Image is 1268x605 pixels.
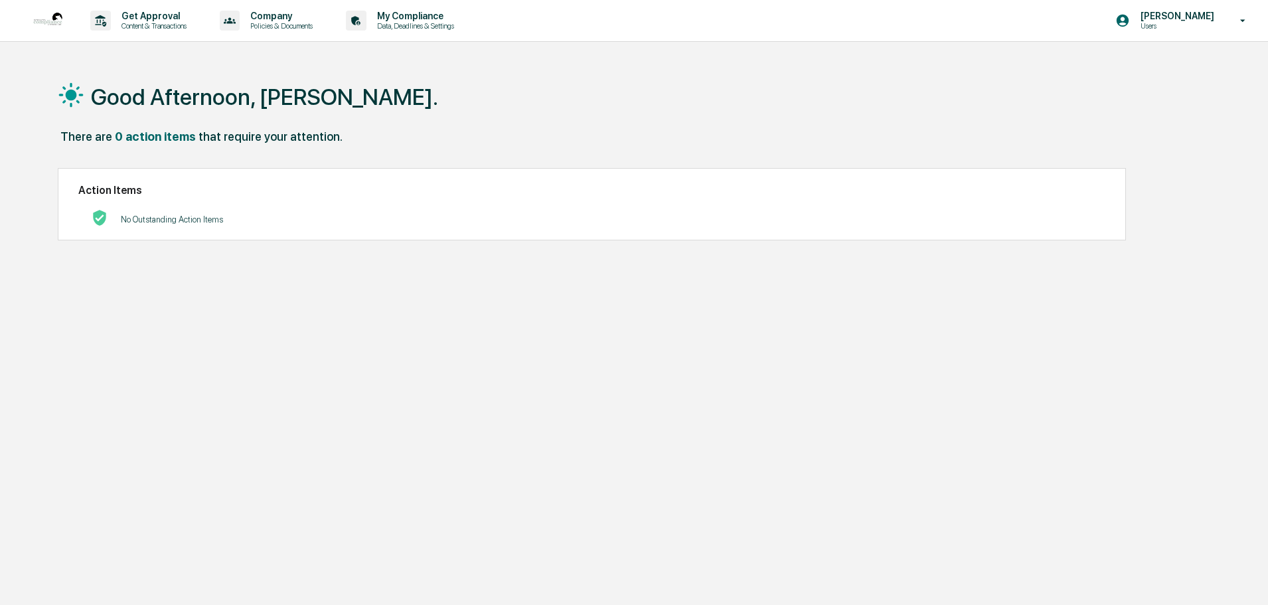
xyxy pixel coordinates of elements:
[115,130,196,143] div: 0 action items
[366,21,461,31] p: Data, Deadlines & Settings
[91,84,438,110] h1: Good Afternoon, [PERSON_NAME].
[92,210,108,226] img: No Actions logo
[121,215,223,224] p: No Outstanding Action Items
[198,130,343,143] div: that require your attention.
[1130,21,1221,31] p: Users
[240,21,319,31] p: Policies & Documents
[366,11,461,21] p: My Compliance
[60,130,112,143] div: There are
[111,11,193,21] p: Get Approval
[111,21,193,31] p: Content & Transactions
[78,184,1105,197] h2: Action Items
[1130,11,1221,21] p: [PERSON_NAME]
[32,5,64,37] img: logo
[240,11,319,21] p: Company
